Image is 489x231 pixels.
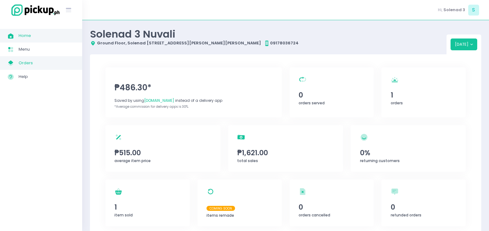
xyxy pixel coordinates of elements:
[228,125,343,172] a: ₱1,621.00total sales
[237,147,334,158] span: ₱1,621.00
[290,179,374,226] a: 0orders cancelled
[114,147,211,158] span: ₱515.00
[237,158,258,163] span: total sales
[299,100,325,106] span: orders served
[391,212,421,218] span: refunded orders
[90,28,447,40] div: Solenad 3 Nuvali
[207,206,235,211] span: Coming Soon
[391,100,403,106] span: orders
[114,158,151,163] span: average item price
[114,82,273,94] span: ₱486.30*
[351,125,466,172] a: 0%returning customers
[299,202,365,212] span: 0
[299,212,330,218] span: orders cancelled
[105,125,220,172] a: ₱515.00average item price
[207,213,234,218] span: items remade
[8,3,60,17] img: logo
[381,67,466,117] a: 1orders
[360,158,400,163] span: returning customers
[451,38,478,50] button: [DATE]
[391,90,457,100] span: 1
[144,98,174,103] span: [DOMAIN_NAME]
[19,73,74,81] span: Help
[114,104,188,109] span: *Average commission for delivery apps is 30%
[438,7,442,13] span: Hi,
[105,179,190,226] a: 1item sold
[19,32,74,40] span: Home
[443,7,465,13] span: Solenad 3
[114,98,273,103] div: Saved by using instead of a delivery app
[381,179,466,226] a: 0refunded orders
[90,40,447,46] div: Ground Floor, Solenad [STREET_ADDRESS][PERSON_NAME][PERSON_NAME] 09178036724
[468,5,479,16] span: S
[360,147,457,158] span: 0%
[391,202,457,212] span: 0
[19,45,74,53] span: Menu
[114,212,133,218] span: item sold
[114,202,180,212] span: 1
[299,90,365,100] span: 0
[19,59,74,67] span: Orders
[290,67,374,117] a: 0orders served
